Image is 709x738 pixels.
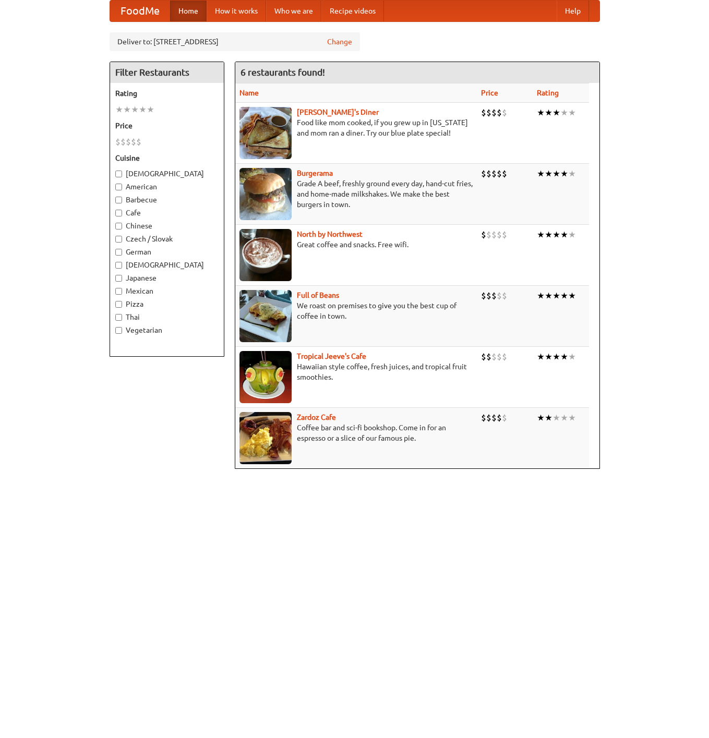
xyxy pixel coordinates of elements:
[560,412,568,424] li: ★
[136,136,141,148] li: $
[497,107,502,118] li: $
[491,107,497,118] li: $
[537,290,545,301] li: ★
[560,290,568,301] li: ★
[115,120,219,131] h5: Price
[131,136,136,148] li: $
[568,412,576,424] li: ★
[115,136,121,148] li: $
[497,168,502,179] li: $
[537,89,559,97] a: Rating
[537,229,545,240] li: ★
[115,153,219,163] h5: Cuisine
[207,1,266,21] a: How it works
[545,229,552,240] li: ★
[502,351,507,362] li: $
[297,413,336,421] a: Zardoz Cafe
[239,117,473,138] p: Food like mom cooked, if you grew up in [US_STATE] and mom ran a diner. Try our blue plate special!
[568,290,576,301] li: ★
[115,262,122,269] input: [DEMOGRAPHIC_DATA]
[115,312,219,322] label: Thai
[239,107,292,159] img: sallys.jpg
[147,104,154,115] li: ★
[110,1,170,21] a: FoodMe
[497,351,502,362] li: $
[126,136,131,148] li: $
[481,351,486,362] li: $
[131,104,139,115] li: ★
[115,247,219,257] label: German
[537,351,545,362] li: ★
[241,67,325,77] ng-pluralize: 6 restaurants found!
[115,234,219,244] label: Czech / Slovak
[115,88,219,99] h5: Rating
[552,351,560,362] li: ★
[502,290,507,301] li: $
[486,168,491,179] li: $
[115,301,122,308] input: Pizza
[239,239,473,250] p: Great coffee and snacks. Free wifi.
[115,195,219,205] label: Barbecue
[491,229,497,240] li: $
[297,108,379,116] b: [PERSON_NAME]'s Diner
[115,288,122,295] input: Mexican
[502,229,507,240] li: $
[121,136,126,148] li: $
[545,168,552,179] li: ★
[297,291,339,299] a: Full of Beans
[115,182,219,192] label: American
[115,104,123,115] li: ★
[545,107,552,118] li: ★
[239,229,292,281] img: north.jpg
[115,210,122,216] input: Cafe
[115,275,122,282] input: Japanese
[239,290,292,342] img: beans.jpg
[110,32,360,51] div: Deliver to: [STREET_ADDRESS]
[560,107,568,118] li: ★
[115,171,122,177] input: [DEMOGRAPHIC_DATA]
[557,1,589,21] a: Help
[239,178,473,210] p: Grade A beef, freshly ground every day, hand-cut fries, and home-made milkshakes. We make the bes...
[497,229,502,240] li: $
[552,290,560,301] li: ★
[560,351,568,362] li: ★
[297,169,333,177] b: Burgerama
[110,62,224,83] h4: Filter Restaurants
[486,229,491,240] li: $
[115,197,122,203] input: Barbecue
[481,168,486,179] li: $
[568,351,576,362] li: ★
[123,104,131,115] li: ★
[239,422,473,443] p: Coffee bar and sci-fi bookshop. Come in for an espresso or a slice of our famous pie.
[486,351,491,362] li: $
[297,352,366,360] a: Tropical Jeeve's Cafe
[481,229,486,240] li: $
[115,221,219,231] label: Chinese
[552,229,560,240] li: ★
[266,1,321,21] a: Who we are
[115,273,219,283] label: Japanese
[115,236,122,243] input: Czech / Slovak
[297,230,363,238] a: North by Northwest
[115,168,219,179] label: [DEMOGRAPHIC_DATA]
[327,37,352,47] a: Change
[545,351,552,362] li: ★
[239,300,473,321] p: We roast on premises to give you the best cup of coffee in town.
[115,208,219,218] label: Cafe
[170,1,207,21] a: Home
[545,290,552,301] li: ★
[239,361,473,382] p: Hawaiian style coffee, fresh juices, and tropical fruit smoothies.
[560,229,568,240] li: ★
[481,89,498,97] a: Price
[537,412,545,424] li: ★
[486,290,491,301] li: $
[481,412,486,424] li: $
[115,223,122,229] input: Chinese
[497,290,502,301] li: $
[115,325,219,335] label: Vegetarian
[537,107,545,118] li: ★
[560,168,568,179] li: ★
[115,286,219,296] label: Mexican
